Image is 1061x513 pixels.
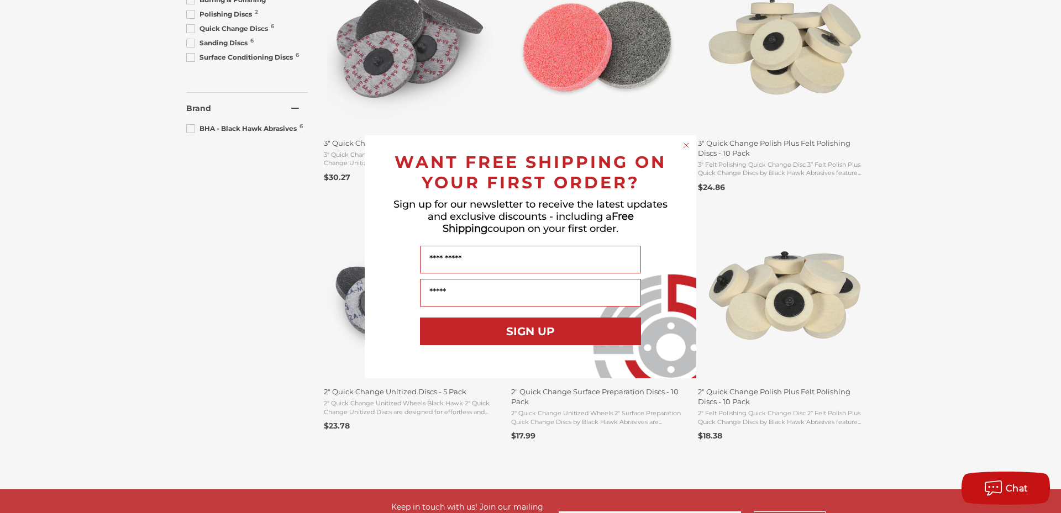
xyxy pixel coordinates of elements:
span: Sign up for our newsletter to receive the latest updates and exclusive discounts - including a co... [393,198,668,235]
button: Close dialog [681,140,692,151]
span: WANT FREE SHIPPING ON YOUR FIRST ORDER? [395,152,666,193]
span: Chat [1006,483,1028,494]
span: Free Shipping [443,210,634,235]
button: SIGN UP [420,318,641,345]
button: Chat [962,472,1050,505]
